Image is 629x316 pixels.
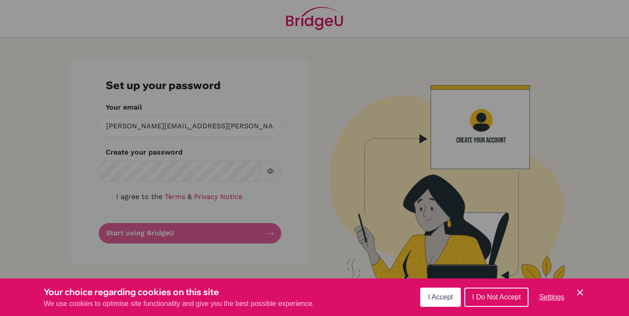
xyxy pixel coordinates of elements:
[539,293,564,301] span: Settings
[464,288,529,307] button: I Do Not Accept
[420,288,461,307] button: I Accept
[532,289,571,306] button: Settings
[472,293,521,301] span: I Do Not Accept
[44,299,314,309] p: We use cookies to optimise site functionality and give you the best possible experience.
[428,293,453,301] span: I Accept
[44,285,314,299] h3: Your choice regarding cookies on this site
[575,287,585,298] button: Save and close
